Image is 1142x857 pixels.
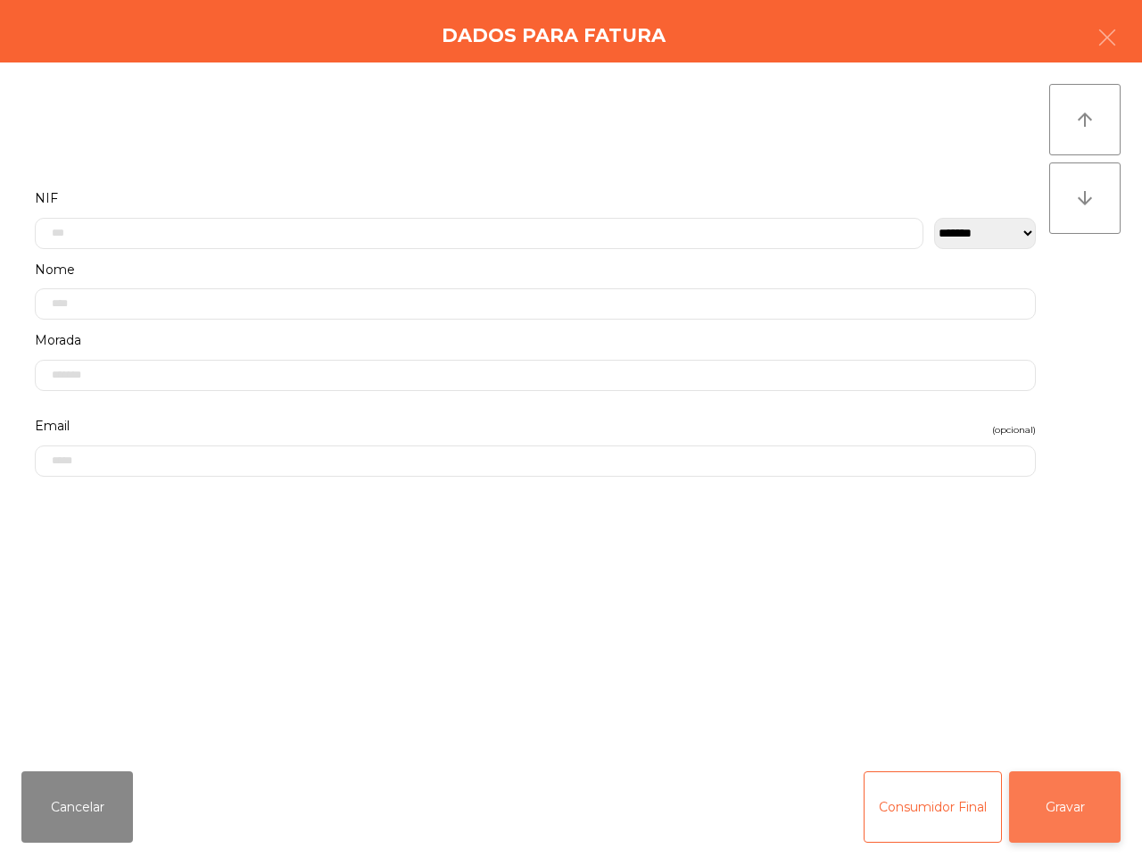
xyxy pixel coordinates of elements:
[21,771,133,843] button: Cancelar
[35,258,75,282] span: Nome
[442,22,666,49] h4: Dados para Fatura
[1049,84,1121,155] button: arrow_upward
[1049,162,1121,234] button: arrow_downward
[35,414,70,438] span: Email
[1074,109,1096,130] i: arrow_upward
[1074,187,1096,209] i: arrow_downward
[1009,771,1121,843] button: Gravar
[992,421,1036,438] span: (opcional)
[35,329,81,353] span: Morada
[35,187,58,211] span: NIF
[864,771,1002,843] button: Consumidor Final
